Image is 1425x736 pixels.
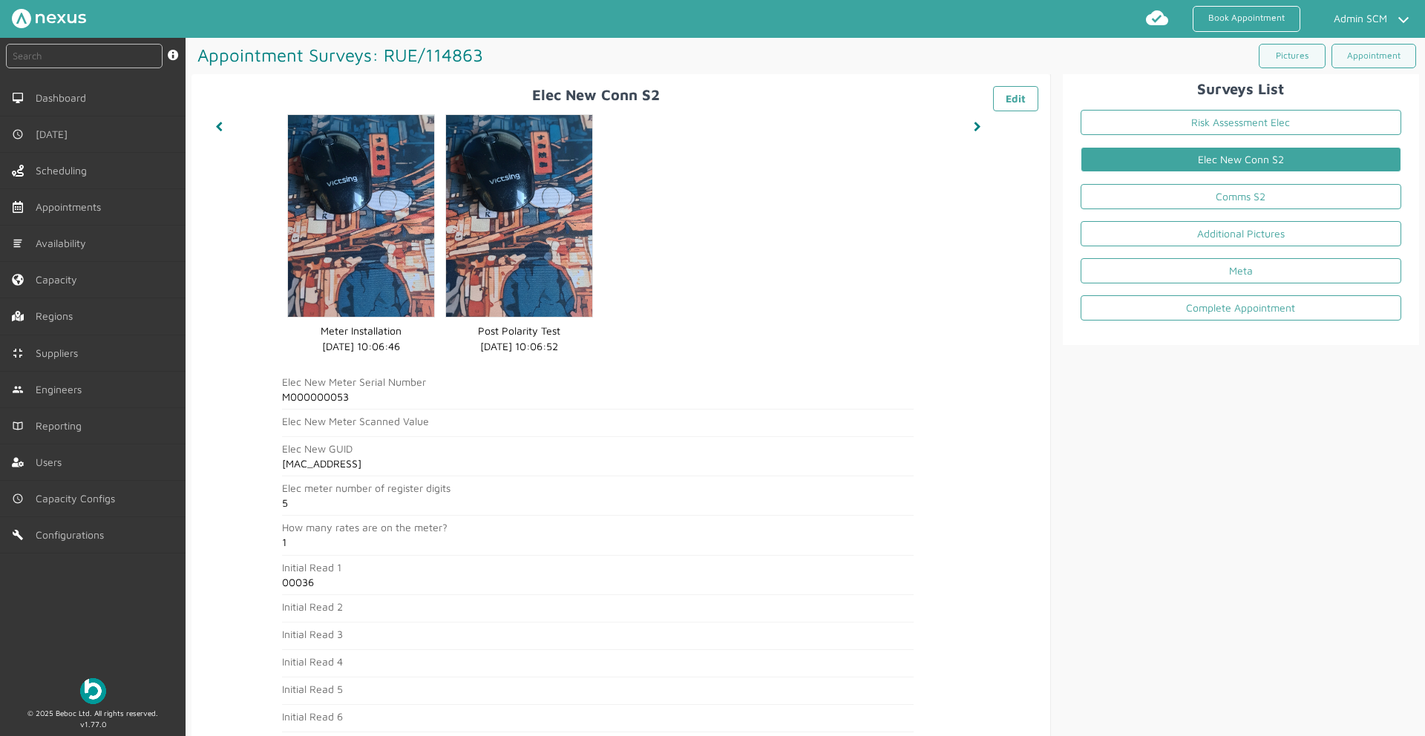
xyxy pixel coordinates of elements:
[191,38,805,72] h1: Appointment Surveys: RUE/114863 ️️️
[1081,221,1401,246] a: Additional Pictures
[36,165,93,177] span: Scheduling
[36,128,73,140] span: [DATE]
[282,601,914,613] h2: Initial Read 2
[282,656,914,668] h2: Initial Read 4
[282,522,914,533] h2: How many rates are on the meter?
[288,323,434,338] dd: Meter Installation
[282,443,914,455] h2: Elec New GUID
[282,458,914,470] h2: [MAC_ADDRESS]
[282,415,914,427] h2: Elec New Meter Scanned Value
[288,338,434,354] dd: [DATE] 10:06:46
[12,456,24,468] img: user-left-menu.svg
[36,274,83,286] span: Capacity
[282,497,914,509] h2: 5
[1331,44,1416,68] a: Appointment
[12,529,24,541] img: md-build.svg
[36,384,88,395] span: Engineers
[282,562,914,574] h2: Initial Read 1
[1069,80,1413,97] h2: Surveys List
[36,529,110,541] span: Configurations
[282,536,914,548] h2: 1
[288,115,434,317] img: elec_new_meter_installation_image.png
[1145,6,1169,30] img: md-cloud-done.svg
[1259,44,1326,68] a: Pictures
[36,310,79,322] span: Regions
[993,86,1038,111] a: Edit
[282,683,914,695] h2: Initial Read 5
[36,201,107,213] span: Appointments
[12,128,24,140] img: md-time.svg
[1081,184,1401,209] a: Comms S2
[446,338,592,354] dd: [DATE] 10:06:52
[36,237,92,249] span: Availability
[36,420,88,432] span: Reporting
[12,493,24,505] img: md-time.svg
[1081,110,1401,135] a: Risk Assessment Elec
[282,628,914,640] h2: Initial Read 3
[1081,147,1401,172] a: Elec New Conn S2
[282,391,914,403] h2: M000000053
[36,92,92,104] span: Dashboard
[203,86,1038,103] h2: Elec New Conn S2 ️️️
[12,165,24,177] img: scheduling-left-menu.svg
[12,274,24,286] img: capacity-left-menu.svg
[80,678,106,704] img: Beboc Logo
[12,384,24,395] img: md-people.svg
[36,347,84,359] span: Suppliers
[282,376,914,388] h2: Elec New Meter Serial Number
[12,9,86,28] img: Nexus
[36,456,68,468] span: Users
[12,420,24,432] img: md-book.svg
[1193,6,1300,32] a: Book Appointment
[446,323,592,338] dd: Post Polarity Test
[1081,258,1401,283] a: Meta
[282,482,914,494] h2: Elec meter number of register digits
[446,115,592,317] img: elec_new_polarity_test_image.png
[1081,295,1401,321] a: Complete Appointment
[12,237,24,249] img: md-list.svg
[282,576,914,588] h2: 00036
[12,347,24,359] img: md-contract.svg
[12,201,24,213] img: appointments-left-menu.svg
[36,493,121,505] span: Capacity Configs
[6,44,163,68] input: Search by: Ref, PostCode, MPAN, MPRN, Account, Customer
[12,310,24,322] img: regions.left-menu.svg
[12,92,24,104] img: md-desktop.svg
[282,711,914,723] h2: Initial Read 6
